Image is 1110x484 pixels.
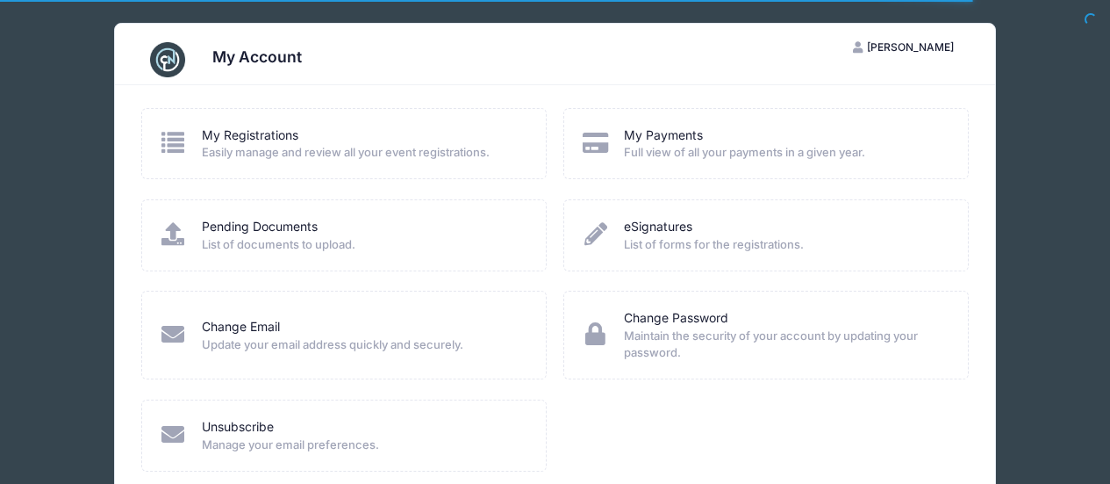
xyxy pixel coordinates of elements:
a: Unsubscribe [202,418,274,437]
span: [PERSON_NAME] [867,40,954,54]
img: CampNetwork [150,42,185,77]
span: Manage your email preferences. [202,437,523,454]
a: eSignatures [624,218,692,236]
span: Maintain the security of your account by updating your password. [624,328,945,362]
span: Easily manage and review all your event registrations. [202,144,523,162]
span: Full view of all your payments in a given year. [624,144,945,162]
a: Change Email [202,318,280,336]
h3: My Account [212,47,302,66]
a: My Payments [624,126,703,145]
span: List of forms for the registrations. [624,236,945,254]
span: List of documents to upload. [202,236,523,254]
a: Pending Documents [202,218,318,236]
a: Change Password [624,309,728,328]
a: My Registrations [202,126,298,145]
span: Update your email address quickly and securely. [202,336,523,354]
button: [PERSON_NAME] [838,33,970,62]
